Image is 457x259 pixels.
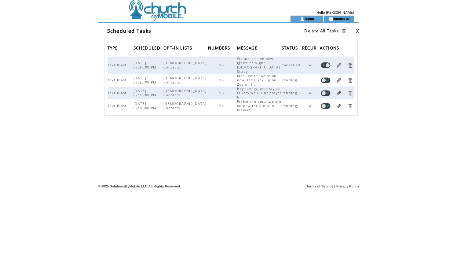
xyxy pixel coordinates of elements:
span: 95 [219,78,225,82]
span: SCHEDULED [133,44,162,54]
a: OPT-IN LISTS [163,46,194,50]
span: NUMBERS [208,44,232,54]
a: Delete Task [347,103,353,109]
img: contact_us_icon.gif [329,17,333,21]
a: Delete Task [347,77,353,83]
span: | [334,184,335,188]
a: Delete Task [347,62,353,68]
span: Text Blast [108,104,128,108]
span: Hey family, we pray all is very well. Our prayer b... [237,87,282,99]
a: Edit Task [336,90,342,96]
img: account_icon.gif [300,17,305,21]
span: Scheduled Tasks [107,28,152,34]
span: Pending [282,78,299,82]
span: Text Blast [108,78,128,82]
span: Hello [PERSON_NAME] [316,10,354,15]
span: MESSAGE [237,44,259,54]
a: NUMBERS [208,46,232,50]
span: 93 [219,91,225,95]
a: Edit Task [336,103,342,109]
span: [DATE] 07:35:00 PM [133,89,158,97]
span: [DATE] 07:35:00 PM [133,76,158,84]
span: Text Blast [108,63,128,67]
a: Edit Task [336,77,342,83]
a: RECUR [302,46,318,50]
span: W [309,104,313,108]
span: [DATE] 07:30:00 PM [133,102,158,110]
span: [DATE] 07:30:00 PM [133,61,158,69]
a: Disable task [321,103,331,109]
a: Privacy Policy [336,184,359,188]
span: STATUS [282,44,300,54]
a: logout [305,17,314,20]
a: Enable task [321,62,331,68]
span: [DEMOGRAPHIC_DATA] Contacts... [163,76,207,84]
span: 95 [219,63,225,67]
span: [DEMOGRAPHIC_DATA] Contacts... [163,102,207,110]
span: © 2025 SolutionsByMobile LLC All Rights Reserved [98,184,180,188]
span: TYPE [108,44,119,54]
a: SCHEDULED [133,46,162,50]
span: Pending [282,91,299,95]
span: Pending [282,104,299,108]
span: Praise the Lord, we are on now for Outloud Prayer!... [237,99,282,112]
span: [DEMOGRAPHIC_DATA] Contacts... [163,61,207,69]
a: MESSAGE [237,46,259,50]
a: Disable task [321,90,331,96]
a: Edit Task [336,62,342,68]
a: Terms of Service [306,184,333,188]
a: Disable task [321,77,331,83]
span: Text Blast [108,91,128,95]
span: W [309,91,313,95]
span: W [309,63,313,67]
span: Cancelled [282,63,302,67]
span: Men Ignite, we're on now, let's link up on Zoom ht... [237,74,277,87]
a: contact us [333,17,349,20]
a: Delete Task [347,90,353,96]
a: STATUS [282,46,300,50]
span: OPT-IN LISTS [163,44,194,54]
span: 95 [219,104,225,108]
a: Delete All Tasks [304,28,339,34]
span: We are on live now! Ignite at Night [DEMOGRAPHIC_DATA] Study. ... [237,57,280,74]
a: TYPE [108,46,119,50]
span: [DEMOGRAPHIC_DATA] Contacts... [163,89,207,97]
span: ACTIONS [320,44,341,54]
span: RECUR [302,44,318,54]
